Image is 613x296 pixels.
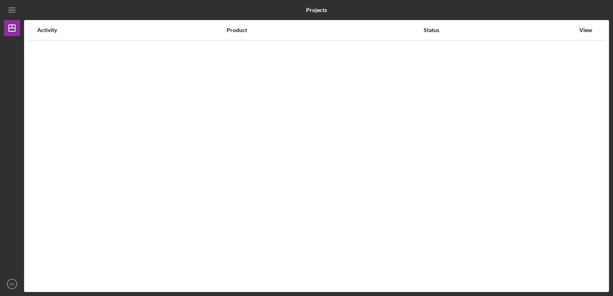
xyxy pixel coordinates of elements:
[9,282,14,286] text: GF
[424,27,575,33] div: Status
[576,27,596,33] div: View
[306,7,327,13] b: Projects
[4,276,20,292] button: GF
[37,27,226,33] div: Activity
[227,27,423,33] div: Product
